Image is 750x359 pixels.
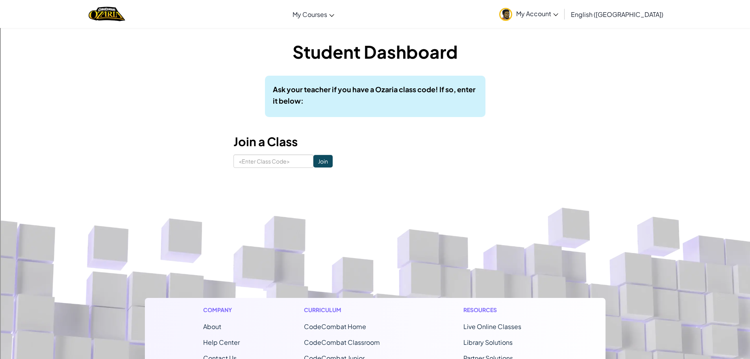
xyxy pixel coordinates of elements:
a: Ozaria by CodeCombat logo [89,6,125,22]
span: My Account [516,9,558,18]
a: My Courses [289,4,338,25]
a: My Account [495,2,562,26]
img: avatar [499,8,512,21]
a: English ([GEOGRAPHIC_DATA]) [567,4,667,25]
span: My Courses [293,10,327,19]
img: Home [89,6,125,22]
span: English ([GEOGRAPHIC_DATA]) [571,10,663,19]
